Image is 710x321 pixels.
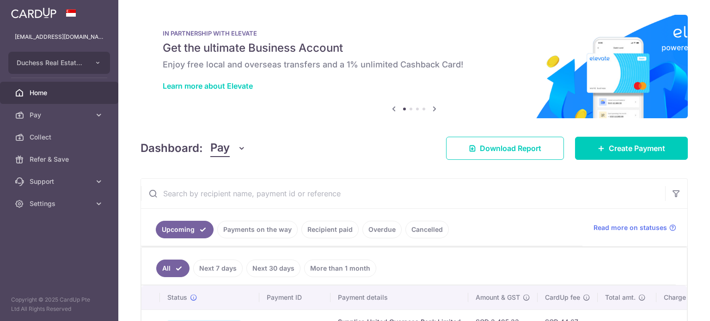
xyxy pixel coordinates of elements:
[163,59,666,70] h6: Enjoy free local and overseas transfers and a 1% unlimited Cashback Card!
[362,221,402,238] a: Overdue
[301,221,359,238] a: Recipient paid
[331,285,468,309] th: Payment details
[163,41,666,55] h5: Get the ultimate Business Account
[30,199,91,208] span: Settings
[405,221,449,238] a: Cancelled
[163,30,666,37] p: IN PARTNERSHIP WITH ELEVATE
[141,15,688,118] img: Renovation banner
[30,133,91,142] span: Collect
[609,143,665,154] span: Create Payment
[594,223,667,232] span: Read more on statuses
[8,52,110,74] button: Duchess Real Estate Investment Pte Ltd
[30,155,91,164] span: Refer & Save
[246,260,300,277] a: Next 30 days
[259,285,331,309] th: Payment ID
[210,139,230,157] span: Pay
[217,221,298,238] a: Payments on the way
[11,7,56,18] img: CardUp
[141,140,203,157] h4: Dashboard:
[141,179,665,208] input: Search by recipient name, payment id or reference
[17,58,85,67] span: Duchess Real Estate Investment Pte Ltd
[480,143,541,154] span: Download Report
[163,81,253,91] a: Learn more about Elevate
[30,88,91,97] span: Home
[30,110,91,120] span: Pay
[575,137,688,160] a: Create Payment
[446,137,564,160] a: Download Report
[30,177,91,186] span: Support
[545,293,580,302] span: CardUp fee
[156,260,190,277] a: All
[193,260,243,277] a: Next 7 days
[15,32,104,42] p: [EMAIL_ADDRESS][DOMAIN_NAME]
[210,139,246,157] button: Pay
[156,221,214,238] a: Upcoming
[605,293,636,302] span: Total amt.
[167,293,187,302] span: Status
[664,293,702,302] span: Charge date
[594,223,676,232] a: Read more on statuses
[304,260,376,277] a: More than 1 month
[476,293,520,302] span: Amount & GST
